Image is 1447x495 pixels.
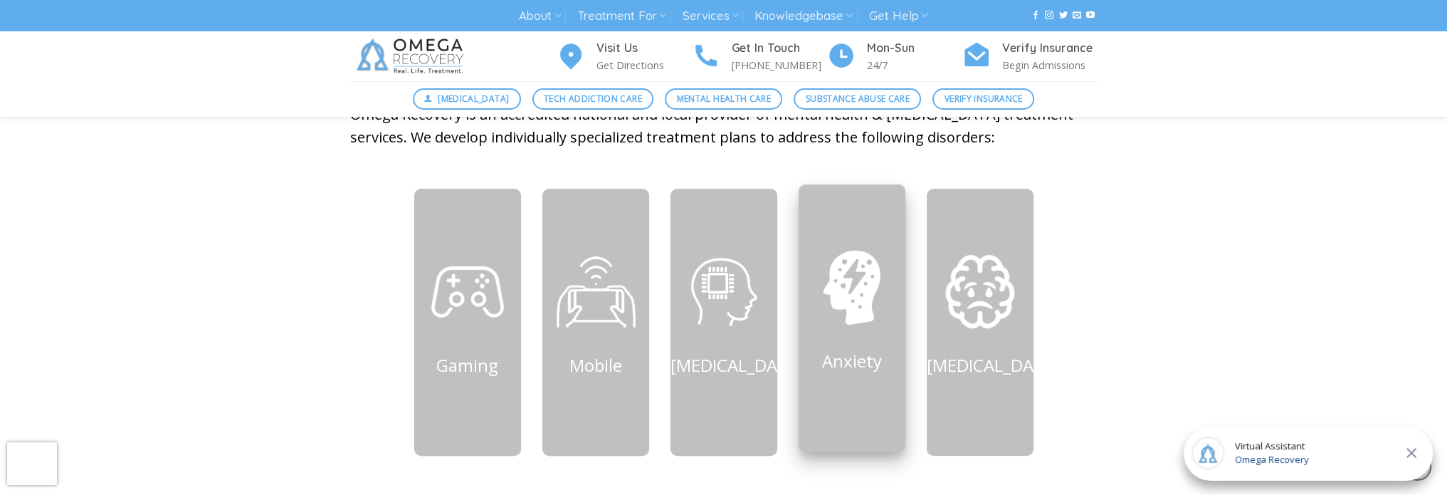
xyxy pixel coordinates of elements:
a: Treatment For [577,3,666,29]
h4: Get In Touch [732,39,827,58]
a: Anxiety [822,348,882,372]
a: Follow on Facebook [1031,11,1040,21]
span: Verify Insurance [945,92,1023,105]
p: Omega Recovery is an accredited national and local provider of mental health & [MEDICAL_DATA] tre... [350,103,1098,149]
a: Gaming [436,353,498,376]
a: Send us an email [1073,11,1081,21]
h4: Verify Insurance [1002,39,1098,58]
p: [PHONE_NUMBER] [732,57,827,73]
a: Visit Us Get Directions [557,39,692,74]
a: [MEDICAL_DATA] [927,353,1061,376]
a: Get Help [869,3,928,29]
a: [MEDICAL_DATA] [670,353,804,376]
p: Get Directions [596,57,692,73]
p: Begin Admissions [1002,57,1098,73]
h4: Visit Us [596,39,692,58]
a: Knowledgebase [754,3,853,29]
a: Tech Addiction Care [532,88,654,110]
a: [MEDICAL_DATA] [413,88,521,110]
a: Follow on Twitter [1059,11,1068,21]
a: Services [682,3,738,29]
a: Follow on YouTube [1086,11,1095,21]
a: Substance Abuse Care [794,88,921,110]
h4: Mon-Sun [867,39,962,58]
a: About [519,3,561,29]
p: 24/7 [867,57,962,73]
span: Substance Abuse Care [806,92,910,105]
span: Mental Health Care [677,92,771,105]
a: Verify Insurance Begin Admissions [962,39,1098,74]
a: Get In Touch [PHONE_NUMBER] [692,39,827,74]
span: [MEDICAL_DATA] [438,92,509,105]
a: Follow on Instagram [1045,11,1053,21]
span: Tech Addiction Care [544,92,642,105]
a: Mobile [569,353,622,376]
a: Mental Health Care [665,88,782,110]
a: Verify Insurance [932,88,1034,110]
img: Omega Recovery [350,31,475,81]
